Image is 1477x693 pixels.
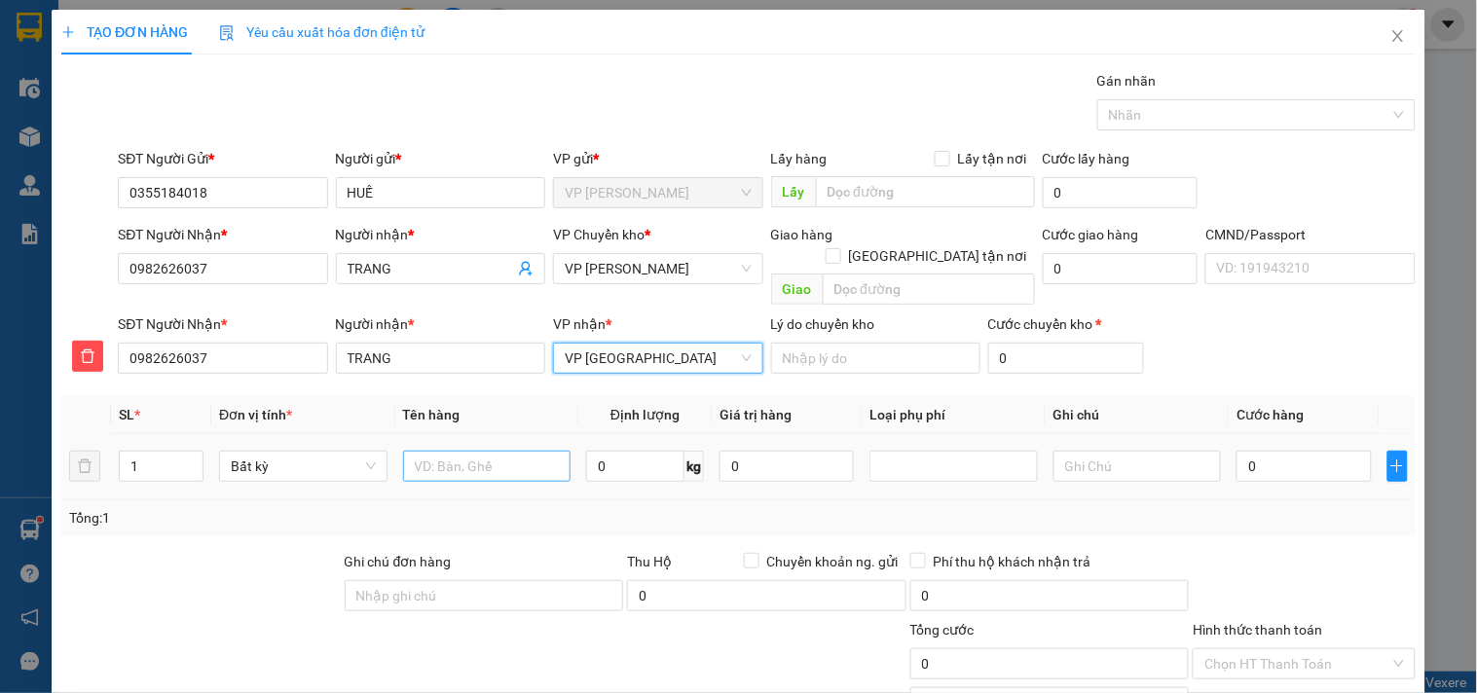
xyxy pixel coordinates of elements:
[610,407,680,422] span: Định lượng
[1097,73,1157,89] label: Gán nhãn
[1390,28,1406,44] span: close
[988,313,1144,335] div: Cước chuyển kho
[771,227,833,242] span: Giao hàng
[219,407,292,422] span: Đơn vị tính
[119,407,134,422] span: SL
[771,176,816,207] span: Lấy
[720,407,792,422] span: Giá trị hàng
[345,554,452,569] label: Ghi chú đơn hàng
[336,224,545,245] div: Người nhận
[1387,451,1408,482] button: plus
[565,344,751,373] span: VP Trường Chinh
[73,348,102,364] span: delete
[403,451,572,482] input: VD: Bàn, Ghế
[816,176,1035,207] input: Dọc đường
[1046,396,1230,434] th: Ghi chú
[181,466,203,481] span: Decrease Value
[61,25,75,39] span: plus
[553,316,606,332] span: VP nhận
[336,343,545,374] input: Tên người nhận
[720,451,854,482] input: 0
[1388,458,1407,474] span: plus
[759,551,906,572] span: Chuyển khoản ng. gửi
[926,551,1099,572] span: Phí thu hộ khách nhận trả
[771,151,828,166] span: Lấy hàng
[823,274,1035,305] input: Dọc đường
[336,313,545,335] div: Người nhận
[1043,151,1130,166] label: Cước lấy hàng
[219,24,425,40] span: Yêu cầu xuất hóa đơn điện tử
[1043,227,1139,242] label: Cước giao hàng
[518,261,534,276] span: user-add
[627,554,672,569] span: Thu Hộ
[69,507,572,529] div: Tổng: 1
[1205,224,1415,245] div: CMND/Passport
[862,396,1046,434] th: Loại phụ phí
[345,580,624,611] input: Ghi chú đơn hàng
[1193,622,1322,638] label: Hình thức thanh toán
[182,48,814,72] li: 271 - [PERSON_NAME] - [GEOGRAPHIC_DATA] - [GEOGRAPHIC_DATA]
[684,451,704,482] span: kg
[403,407,461,422] span: Tên hàng
[771,343,980,374] input: Lý do chuyển kho
[1237,407,1304,422] span: Cước hàng
[771,316,875,332] label: Lý do chuyển kho
[553,148,762,169] div: VP gửi
[118,313,327,335] div: SĐT Người Nhận
[118,224,327,245] div: SĐT Người Nhận
[565,254,751,283] span: VP Hoàng Gia
[61,24,188,40] span: TẠO ĐƠN HÀNG
[950,148,1035,169] span: Lấy tận nơi
[1053,451,1222,482] input: Ghi Chú
[553,227,645,242] span: VP Chuyển kho
[24,132,340,164] b: GỬI : VP [PERSON_NAME]
[910,622,975,638] span: Tổng cước
[1371,10,1425,64] button: Close
[565,178,751,207] span: VP Võ Chí Công
[1043,253,1199,284] input: Cước giao hàng
[118,343,327,374] input: SĐT người nhận
[771,274,823,305] span: Giao
[336,148,545,169] div: Người gửi
[72,341,103,372] button: delete
[219,25,235,41] img: icon
[187,468,199,480] span: down
[231,452,376,481] span: Bất kỳ
[24,24,170,122] img: logo.jpg
[181,452,203,466] span: Increase Value
[187,455,199,466] span: up
[1043,177,1199,208] input: Cước lấy hàng
[841,245,1035,267] span: [GEOGRAPHIC_DATA] tận nơi
[69,451,100,482] button: delete
[118,148,327,169] div: SĐT Người Gửi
